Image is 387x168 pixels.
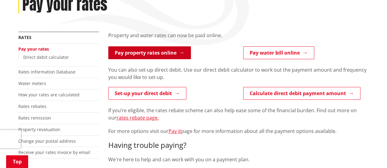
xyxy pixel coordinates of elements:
a: Set-up your direct debit [108,87,186,100]
a: Pay your rates [18,46,49,52]
a: Rates [18,34,32,40]
a: Pay water bill online [243,46,314,59]
a: How your rates are calculated [18,92,80,98]
a: Rates Information Database [18,69,76,75]
p: If you’re eligible, the rates rebate scheme can also help ease some of the financial burden. Find... [108,107,369,121]
h3: Having trouble paying? [108,141,369,150]
a: Water meters [18,80,46,86]
a: Direct debit calculator [23,54,69,60]
a: Top [6,155,28,168]
a: Change your postal address [18,138,76,144]
p: We're here to help and can work with you on a payment plan. [108,156,369,163]
p: For more options visit our page for more information about all the payment options available. [108,127,369,135]
a: Rates remission [18,115,51,121]
a: Calculate direct debit payment amount [243,87,360,100]
a: Rates rebates [18,103,47,109]
p: You can also set-up direct debit. Use our direct debit calculator to work out the payment amount ... [108,66,369,81]
a: Receive your rates invoice by email [18,149,90,155]
a: Property revaluation [18,127,60,132]
iframe: Messenger Launcher [359,142,381,164]
a: rates rebate page. [117,114,159,121]
a: Pay it [169,128,181,134]
a: Pay property rates online [108,46,191,59]
div: Property and water rates can now be paid online. [108,32,369,46]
